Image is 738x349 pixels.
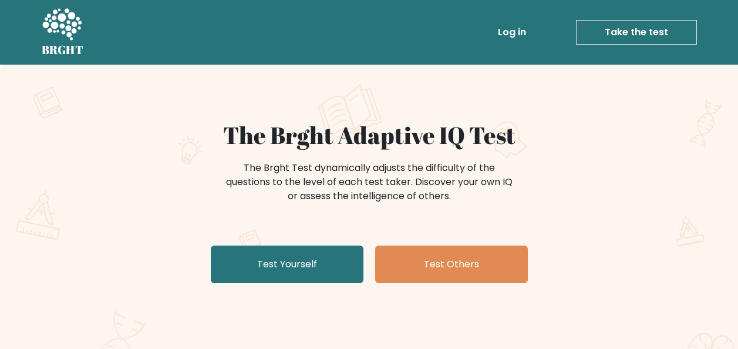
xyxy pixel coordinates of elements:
a: BRGHT [42,5,84,60]
a: Test Others [375,246,528,283]
a: Take the test [576,20,697,45]
h5: BRGHT [42,43,84,57]
div: The Brght Test dynamically adjusts the difficulty of the questions to the level of each test take... [223,161,516,203]
h1: The Brght Adaptive IQ Test [83,121,656,149]
a: Log in [493,21,531,44]
a: Test Yourself [211,246,363,283]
